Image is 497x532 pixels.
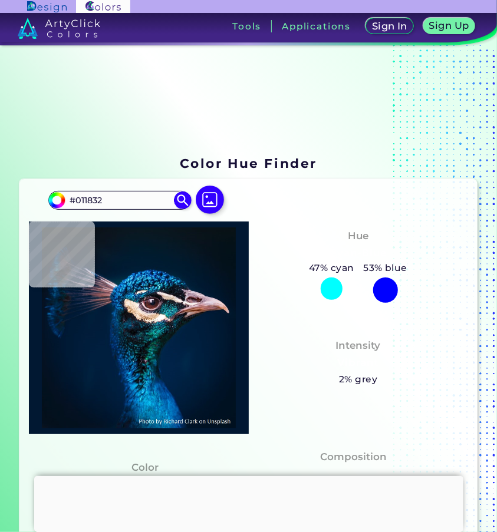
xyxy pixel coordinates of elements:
[34,476,463,529] iframe: Advertisement
[324,470,429,490] h5: Percents
[196,186,224,214] img: icon picture
[35,227,242,428] img: img_pavlin.jpg
[232,22,261,31] h3: Tools
[27,1,67,12] img: ArtyClick Design logo
[132,459,159,476] h4: Color
[304,260,358,276] h5: 47% cyan
[325,246,391,260] h3: Cyan-Blue
[282,22,351,31] h3: Applications
[180,154,317,172] h1: Color Hue Finder
[336,337,381,354] h4: Intensity
[278,470,324,490] h5: System
[174,191,192,209] img: icon search
[320,448,387,465] h4: Composition
[15,56,476,152] iframe: Advertisement
[366,18,413,34] a: Sign In
[333,356,384,370] h3: Vibrant
[339,372,377,387] h5: 2% grey
[359,260,412,276] h5: 53% blue
[65,193,175,209] input: type color..
[348,227,368,244] h4: Hue
[424,18,475,34] a: Sign Up
[18,18,101,39] img: logo_artyclick_colors_white.svg
[372,21,407,31] h5: Sign In
[429,21,469,30] h5: Sign Up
